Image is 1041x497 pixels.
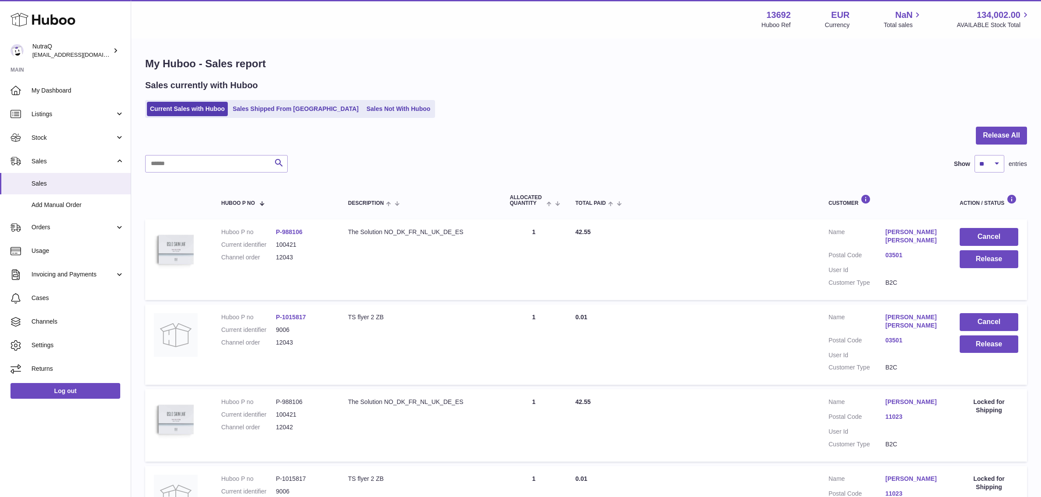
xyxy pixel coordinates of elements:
[501,304,567,385] td: 1
[147,102,228,116] a: Current Sales with Huboo
[276,475,331,483] dd: P-1015817
[221,228,276,236] dt: Huboo P no
[31,201,124,209] span: Add Manual Order
[829,228,885,247] dt: Name
[276,228,303,235] a: P-988106
[221,241,276,249] dt: Current identifier
[276,487,331,496] dd: 9006
[885,279,942,287] dd: B2C
[831,9,850,21] strong: EUR
[766,9,791,21] strong: 13692
[32,42,111,59] div: NutraQ
[829,363,885,372] dt: Customer Type
[221,313,276,321] dt: Huboo P no
[221,326,276,334] dt: Current identifier
[885,228,942,245] a: [PERSON_NAME] [PERSON_NAME]
[960,475,1018,491] div: Locked for Shipping
[885,336,942,345] a: 03501
[885,398,942,406] a: [PERSON_NAME]
[829,428,885,436] dt: User Id
[960,194,1018,206] div: Action / Status
[276,241,331,249] dd: 100421
[829,266,885,274] dt: User Id
[884,9,923,29] a: NaN Total sales
[829,194,942,206] div: Customer
[960,313,1018,331] button: Cancel
[885,363,942,372] dd: B2C
[960,398,1018,414] div: Locked for Shipping
[31,179,124,188] span: Sales
[276,423,331,431] dd: 12042
[348,228,492,236] div: The Solution NO_DK_FR_NL_UK_DE_ES
[276,314,306,321] a: P-1015817
[348,398,492,406] div: The Solution NO_DK_FR_NL_UK_DE_ES
[348,200,384,206] span: Description
[829,475,885,485] dt: Name
[348,313,492,321] div: TS flyer 2 ZB
[575,398,591,405] span: 42.55
[510,195,544,206] span: ALLOCATED Quantity
[575,200,606,206] span: Total paid
[762,21,791,29] div: Huboo Ref
[884,21,923,29] span: Total sales
[221,253,276,262] dt: Channel order
[977,9,1020,21] span: 134,002.00
[976,127,1027,145] button: Release All
[825,21,850,29] div: Currency
[10,44,24,57] img: internalAdmin-13692@internal.huboo.com
[10,383,120,399] a: Log out
[1009,160,1027,168] span: entries
[276,326,331,334] dd: 9006
[221,487,276,496] dt: Current identifier
[348,475,492,483] div: TS flyer 2 ZB
[230,102,362,116] a: Sales Shipped From [GEOGRAPHIC_DATA]
[31,294,124,302] span: Cases
[31,86,124,95] span: My Dashboard
[31,270,115,279] span: Invoicing and Payments
[154,398,198,442] img: 136921728478892.jpg
[829,398,885,408] dt: Name
[829,440,885,449] dt: Customer Type
[221,200,255,206] span: Huboo P no
[501,219,567,300] td: 1
[829,351,885,359] dt: User Id
[957,21,1031,29] span: AVAILABLE Stock Total
[221,398,276,406] dt: Huboo P no
[885,475,942,483] a: [PERSON_NAME]
[363,102,433,116] a: Sales Not With Huboo
[31,157,115,166] span: Sales
[276,411,331,419] dd: 100421
[575,475,587,482] span: 0.01
[829,413,885,423] dt: Postal Code
[575,228,591,235] span: 42.55
[895,9,912,21] span: NaN
[960,250,1018,268] button: Release
[501,389,567,462] td: 1
[154,313,198,357] img: no-photo.jpg
[221,411,276,419] dt: Current identifier
[575,314,587,321] span: 0.01
[829,279,885,287] dt: Customer Type
[31,318,124,326] span: Channels
[829,313,885,332] dt: Name
[221,475,276,483] dt: Huboo P no
[276,398,331,406] dd: P-988106
[31,223,115,231] span: Orders
[221,338,276,347] dt: Channel order
[829,336,885,347] dt: Postal Code
[276,338,331,347] dd: 12043
[829,251,885,262] dt: Postal Code
[145,57,1027,71] h1: My Huboo - Sales report
[954,160,970,168] label: Show
[31,110,115,118] span: Listings
[276,253,331,262] dd: 12043
[31,247,124,255] span: Usage
[145,79,258,91] h2: Sales currently with Huboo
[31,365,124,373] span: Returns
[957,9,1031,29] a: 134,002.00 AVAILABLE Stock Total
[32,51,129,58] span: [EMAIL_ADDRESS][DOMAIN_NAME]
[31,341,124,349] span: Settings
[31,134,115,142] span: Stock
[885,413,942,421] a: 11023
[154,228,198,272] img: 136921728478892.jpg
